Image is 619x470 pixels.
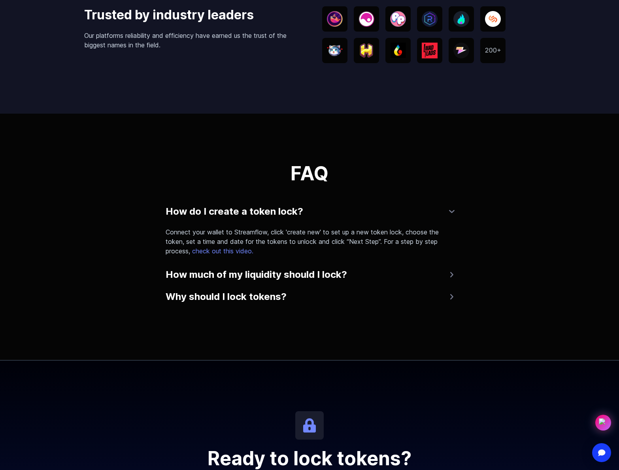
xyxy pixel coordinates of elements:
[359,43,374,58] img: Honeyland
[390,43,406,58] img: Turbos
[166,202,453,221] button: How do I create a token lock?
[166,164,453,183] h3: FAQ
[453,11,469,27] img: SolBlaze
[422,11,438,27] img: Radyum
[485,48,501,53] img: 200+
[359,11,374,27] img: Elixir Games
[592,443,611,462] div: Open Intercom Messenger
[120,449,499,468] h2: Ready to lock tokens?
[166,227,447,256] p: Connect your wallet to Streamflow, click 'create new' to set up a new token lock, choose the toke...
[595,415,611,431] div: TKNZ Actions
[485,11,501,27] img: Solend
[599,418,608,427] img: TKNZ
[453,43,469,58] img: Zeus
[84,31,297,50] p: Our platforms reliability and efficiency have earned us the trust of the biggest names in the field.
[295,411,324,440] img: icon
[166,265,453,284] button: How much of my liquidity should I lock?
[84,6,297,24] h4: Trusted by industry leaders
[190,247,253,255] a: check out this video.
[327,45,343,56] img: WEN
[422,43,438,58] img: MadLads
[327,11,343,27] img: Whales market
[390,11,406,27] img: Pool Party
[166,287,453,306] button: Why should I lock tokens?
